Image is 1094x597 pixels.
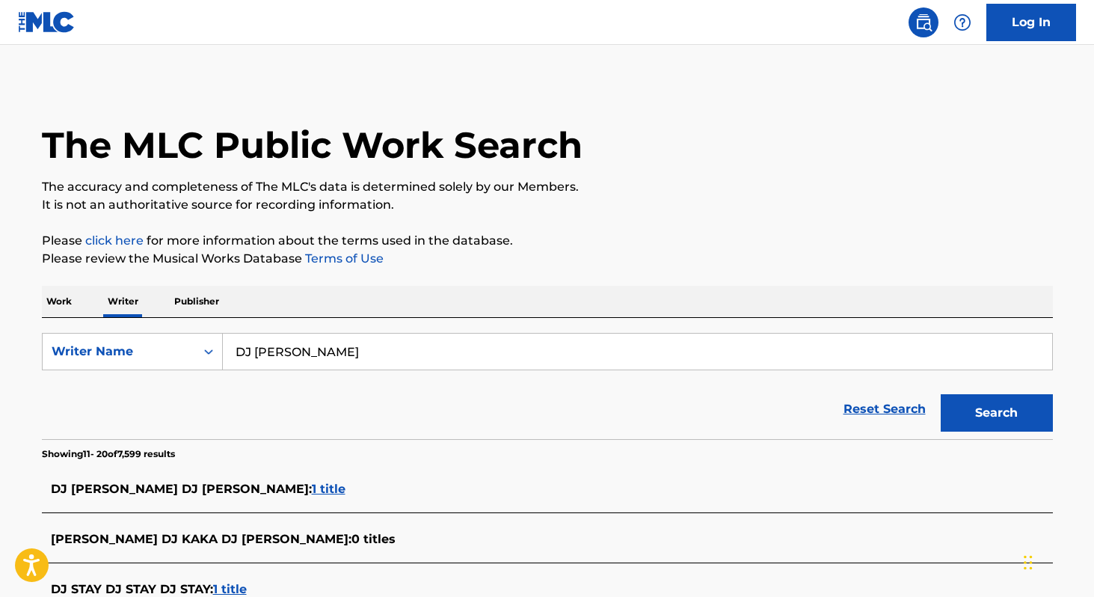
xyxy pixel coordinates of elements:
[836,393,933,426] a: Reset Search
[351,532,396,546] span: 0 titles
[986,4,1076,41] a: Log In
[51,582,213,596] span: DJ STAY DJ STAY DJ STAY :
[42,250,1053,268] p: Please review the Musical Works Database
[170,286,224,317] p: Publisher
[42,123,583,168] h1: The MLC Public Work Search
[1019,525,1094,597] div: Widget de chat
[42,286,76,317] p: Work
[42,232,1053,250] p: Please for more information about the terms used in the database.
[909,7,938,37] a: Public Search
[302,251,384,266] a: Terms of Use
[941,394,1053,432] button: Search
[312,482,345,496] span: 1 title
[42,196,1053,214] p: It is not an authoritative source for recording information.
[947,7,977,37] div: Help
[1024,540,1033,585] div: Arrastrar
[213,582,247,596] span: 1 title
[953,13,971,31] img: help
[42,447,175,461] p: Showing 11 - 20 of 7,599 results
[51,532,351,546] span: [PERSON_NAME] DJ KAKA DJ [PERSON_NAME] :
[52,343,186,361] div: Writer Name
[18,11,76,33] img: MLC Logo
[42,333,1053,439] form: Search Form
[103,286,143,317] p: Writer
[915,13,932,31] img: search
[85,233,144,248] a: click here
[42,178,1053,196] p: The accuracy and completeness of The MLC's data is determined solely by our Members.
[1019,525,1094,597] iframe: Chat Widget
[51,482,312,496] span: DJ [PERSON_NAME] DJ [PERSON_NAME] :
